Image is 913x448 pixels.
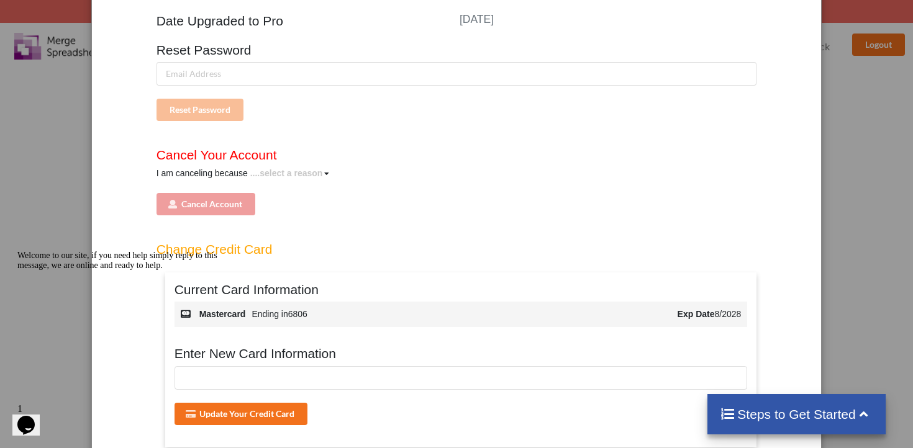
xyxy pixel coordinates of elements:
[175,403,308,425] button: Update Your Credit Card
[678,309,715,319] b: Exp Date
[12,246,236,392] iframe: chat widget
[252,309,307,319] span: Ending in 6806
[157,168,331,178] span: I am canceling because
[157,241,757,257] h4: Change Credit Card
[175,346,748,361] h4: Enter New Card Information
[5,5,205,24] span: Welcome to our site, if you need help simply reply to this message, we are online and ready to help.
[157,42,757,58] h4: Reset Password
[157,147,757,163] h4: Cancel Your Account
[12,398,52,436] iframe: chat widget
[175,282,748,297] h4: Current Card Information
[678,308,742,321] span: 8/2028
[250,167,323,180] div: ....select a reason
[178,373,747,383] iframe: Secure card payment input frame
[460,13,494,25] span: [DATE]
[157,62,757,86] input: Email Address
[720,406,873,422] h4: Steps to Get Started
[5,5,229,25] div: Welcome to our site, if you need help simply reply to this message, we are online and ready to help.
[157,13,453,29] h4: Date Upgraded to Pro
